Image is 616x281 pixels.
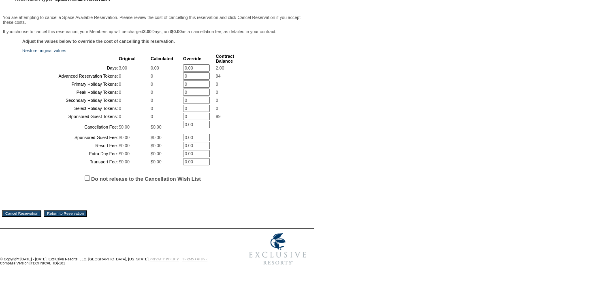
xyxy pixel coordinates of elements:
span: 0 [119,114,121,119]
span: 0 [216,98,218,103]
td: Resort Fee: [23,142,118,149]
p: If you choose to cancel this reservation, your Membership will be charged Days, and as a cancella... [3,29,311,34]
td: Cancellation Fee: [23,121,118,133]
b: Calculated [151,56,173,61]
td: Sponsored Guest Fee: [23,134,118,141]
span: $0.00 [151,125,162,129]
span: $0.00 [119,151,130,156]
a: TERMS OF USE [182,257,208,261]
td: Secondary Holiday Tokens: [23,97,118,104]
label: Do not release to the Cancellation Wish List [91,176,201,182]
td: Select Holiday Tokens: [23,105,118,112]
input: Return to Reservation [44,210,87,217]
span: 0 [216,90,218,95]
span: 94 [216,74,221,78]
td: Sponsored Guest Tokens: [23,113,118,120]
input: Cancel Reservation [2,210,41,217]
b: Adjust the values below to override the cost of cancelling this reservation. [22,39,175,44]
span: 0 [151,98,153,103]
span: $0.00 [119,143,130,148]
span: $0.00 [119,159,130,164]
td: Days: [23,64,118,72]
span: $0.00 [119,125,130,129]
span: $0.00 [151,135,162,140]
span: 0 [216,106,218,111]
span: 0 [151,90,153,95]
span: 0 [119,82,121,87]
b: Original [119,56,136,61]
b: Override [183,56,201,61]
span: 3.00 [119,65,127,70]
span: 2.00 [216,65,224,70]
td: Transport Fee: [23,158,118,165]
span: 0.00 [151,65,159,70]
td: Peak Holiday Tokens: [23,89,118,96]
a: PRIVACY POLICY [149,257,179,261]
span: $0.00 [151,143,162,148]
span: $0.00 [151,159,162,164]
td: Advanced Reservation Tokens: [23,72,118,80]
a: Restore original values [22,48,66,53]
span: 0 [216,82,218,87]
img: Exclusive Resorts [241,229,314,269]
span: 0 [119,106,121,111]
span: $0.00 [119,135,130,140]
span: 0 [119,74,121,78]
span: 0 [151,82,153,87]
b: $0.00 [171,29,182,34]
span: 0 [151,106,153,111]
span: 99 [216,114,221,119]
b: Contract Balance [216,54,234,63]
b: 3.00 [143,29,152,34]
span: 0 [151,74,153,78]
span: $0.00 [151,151,162,156]
span: 0 [151,114,153,119]
p: You are attempting to cancel a Space Available Reservation. Please review the cost of cancelling ... [3,15,311,25]
td: Primary Holiday Tokens: [23,80,118,88]
span: 0 [119,90,121,95]
td: Extra Day Fee: [23,150,118,157]
span: 0 [119,98,121,103]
